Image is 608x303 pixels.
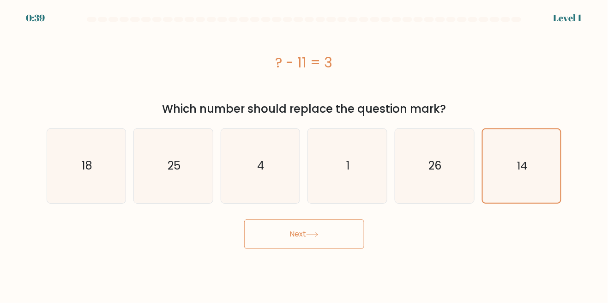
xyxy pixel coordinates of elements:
div: 0:39 [26,11,45,25]
button: Next [244,219,364,249]
text: 18 [82,158,92,174]
text: 26 [429,158,442,174]
div: Level 1 [554,11,582,25]
text: 14 [518,158,528,174]
div: ? - 11 = 3 [47,52,562,73]
text: 1 [346,158,350,174]
text: 25 [168,158,181,174]
text: 4 [258,158,265,174]
div: Which number should replace the question mark? [52,101,556,117]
